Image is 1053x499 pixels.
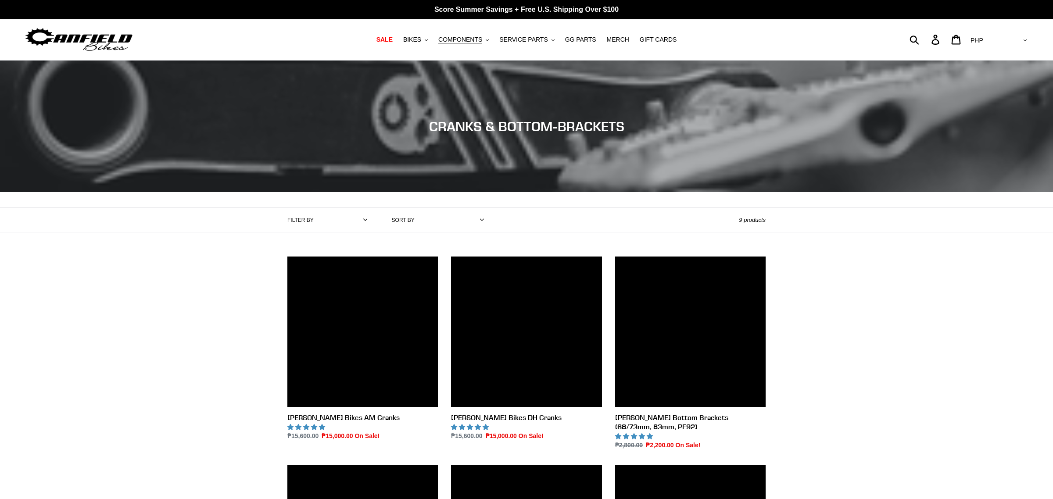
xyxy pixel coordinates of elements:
button: COMPONENTS [434,34,493,46]
span: SALE [376,36,393,43]
img: Canfield Bikes [24,26,134,53]
span: 9 products [739,217,766,223]
a: GG PARTS [561,34,601,46]
a: GIFT CARDS [635,34,681,46]
span: GG PARTS [565,36,596,43]
span: MERCH [607,36,629,43]
label: Filter by [287,216,314,224]
span: GIFT CARDS [640,36,677,43]
button: SERVICE PARTS [495,34,559,46]
span: COMPONENTS [438,36,482,43]
input: Search [914,30,937,49]
span: SERVICE PARTS [499,36,548,43]
a: MERCH [602,34,634,46]
span: BIKES [403,36,421,43]
label: Sort by [392,216,415,224]
button: BIKES [399,34,432,46]
a: SALE [372,34,397,46]
span: CRANKS & BOTTOM-BRACKETS [429,118,624,134]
